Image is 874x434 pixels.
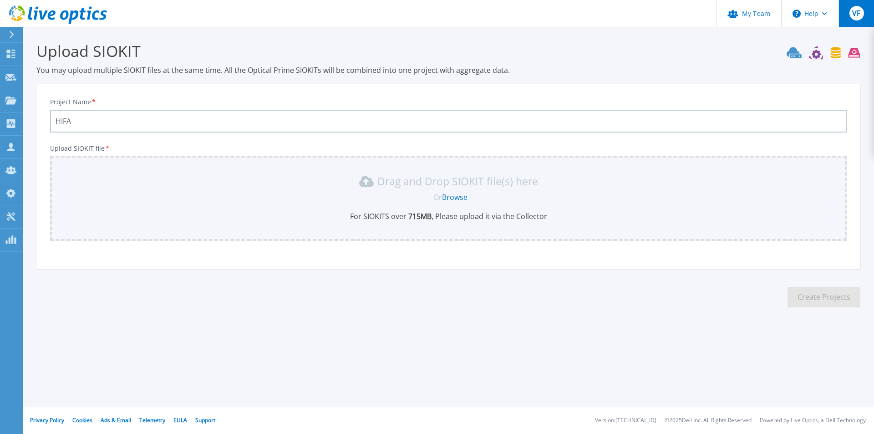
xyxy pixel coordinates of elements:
[433,192,442,202] span: Or
[50,110,847,133] input: Enter Project Name
[50,99,97,105] label: Project Name
[72,416,92,424] a: Cookies
[665,418,752,424] li: © 2025 Dell Inc. All Rights Reserved
[50,145,847,152] p: Upload SIOKIT file
[30,416,64,424] a: Privacy Policy
[173,416,187,424] a: EULA
[407,211,432,221] b: 715 MB
[56,211,841,221] p: For SIOKITS over , Please upload it via the Collector
[442,192,467,202] a: Browse
[852,10,860,17] span: VF
[139,416,165,424] a: Telemetry
[36,41,860,61] h3: Upload SIOKIT
[36,65,860,75] p: You may upload multiple SIOKIT files at the same time. All the Optical Prime SIOKITs will be comb...
[56,174,841,221] div: Drag and Drop SIOKIT file(s) here OrBrowseFor SIOKITS over 715MB, Please upload it via the Collector
[595,418,656,424] li: Version: [TECHNICAL_ID]
[195,416,215,424] a: Support
[788,287,860,307] button: Create Projects
[377,177,538,186] p: Drag and Drop SIOKIT file(s) here
[760,418,866,424] li: Powered by Live Optics, a Dell Technology
[101,416,131,424] a: Ads & Email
